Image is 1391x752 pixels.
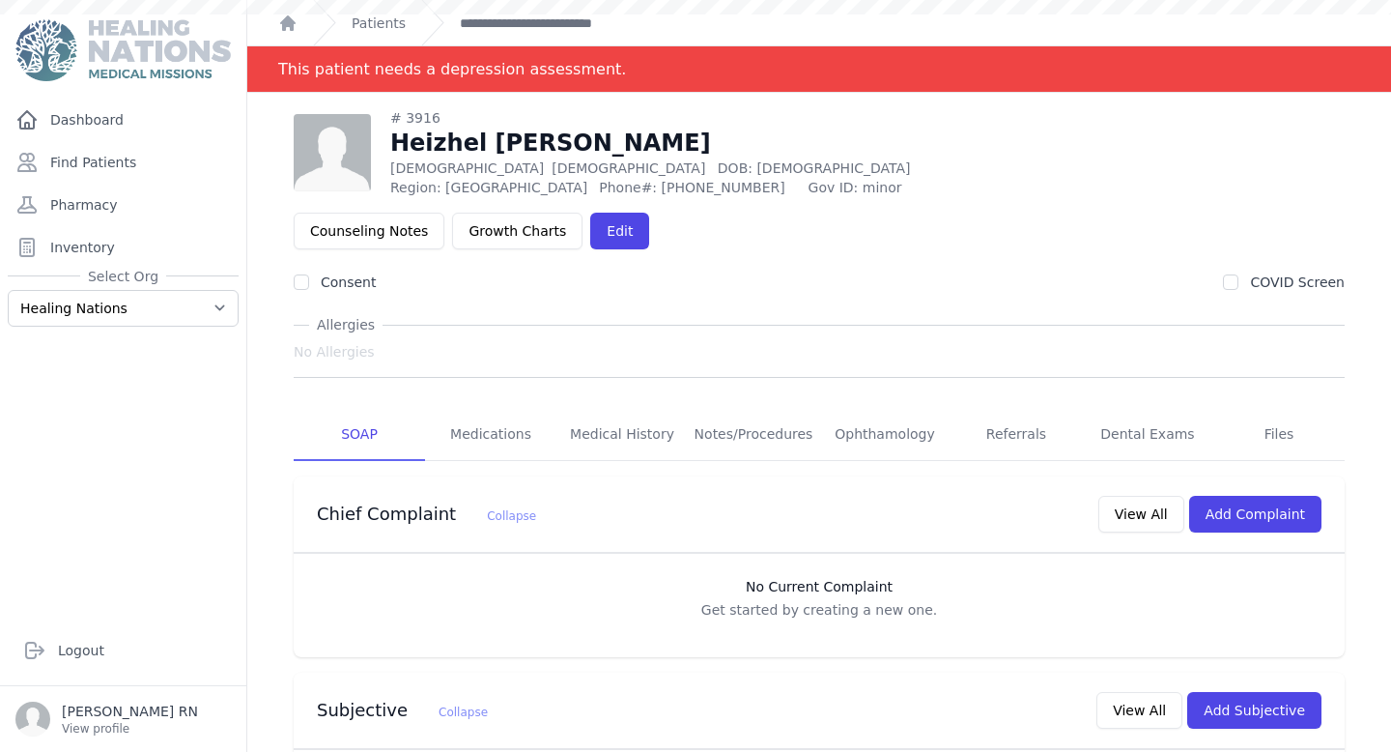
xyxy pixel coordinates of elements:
button: Add Complaint [1189,496,1321,533]
div: This patient needs a depression assessment. [278,46,626,92]
a: Dashboard [8,101,239,139]
p: [PERSON_NAME] RN [62,702,198,721]
p: Get started by creating a new one. [313,600,1325,620]
h3: Chief Complaint [317,503,536,526]
a: Logout [15,631,231,670]
a: Files [1213,409,1345,461]
a: SOAP [294,409,425,461]
nav: Tabs [294,409,1345,461]
p: View profile [62,721,198,737]
a: Dental Exams [1082,409,1213,461]
a: Notes/Procedures [688,409,819,461]
button: Counseling Notes [294,213,444,249]
a: Pharmacy [8,186,239,224]
a: Medical History [556,409,688,461]
a: Growth Charts [452,213,582,249]
a: Inventory [8,228,239,267]
span: Phone#: [PHONE_NUMBER] [599,178,796,197]
div: # 3916 [390,108,1017,128]
button: Add Subjective [1187,692,1321,729]
img: Medical Missions EMR [15,19,230,81]
a: Medications [425,409,556,461]
span: Allergies [309,315,383,334]
span: Collapse [439,706,488,719]
a: [PERSON_NAME] RN View profile [15,702,231,737]
span: Select Org [80,267,166,286]
span: Region: [GEOGRAPHIC_DATA] [390,178,587,197]
a: Patients [352,14,406,33]
span: Collapse [487,509,536,523]
img: person-242608b1a05df3501eefc295dc1bc67a.jpg [294,114,371,191]
span: Gov ID: minor [809,178,1017,197]
label: COVID Screen [1250,275,1345,290]
span: DOB: [DEMOGRAPHIC_DATA] [718,160,911,176]
h1: Heizhel [PERSON_NAME] [390,128,1017,159]
h3: No Current Complaint [313,577,1325,596]
h3: Subjective [317,699,488,722]
div: Notification [247,46,1391,93]
span: No Allergies [294,342,375,362]
button: View All [1096,692,1182,729]
a: Edit [590,213,649,249]
span: [DEMOGRAPHIC_DATA] [552,160,705,176]
a: Referrals [951,409,1082,461]
a: Find Patients [8,143,239,182]
a: Ophthamology [819,409,951,461]
label: Consent [321,275,376,290]
p: [DEMOGRAPHIC_DATA] [390,159,1017,178]
button: View All [1098,496,1184,533]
